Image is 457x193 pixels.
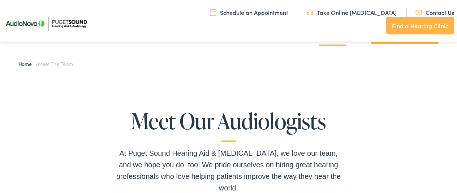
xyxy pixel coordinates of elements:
a: Schedule an Appointment [210,8,288,16]
a: Take Online [MEDICAL_DATA] [307,8,397,16]
img: utility icon [210,8,216,16]
a: Find a Hearing Clinic [386,17,454,34]
img: utility icon [415,8,422,16]
img: utility icon [307,8,313,16]
a: Contact Us [415,8,454,16]
span: Meet the Team [38,60,73,67]
span: / [18,60,73,67]
a: Home [18,60,35,67]
h1: Meet Our Audiologists [113,109,344,142]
